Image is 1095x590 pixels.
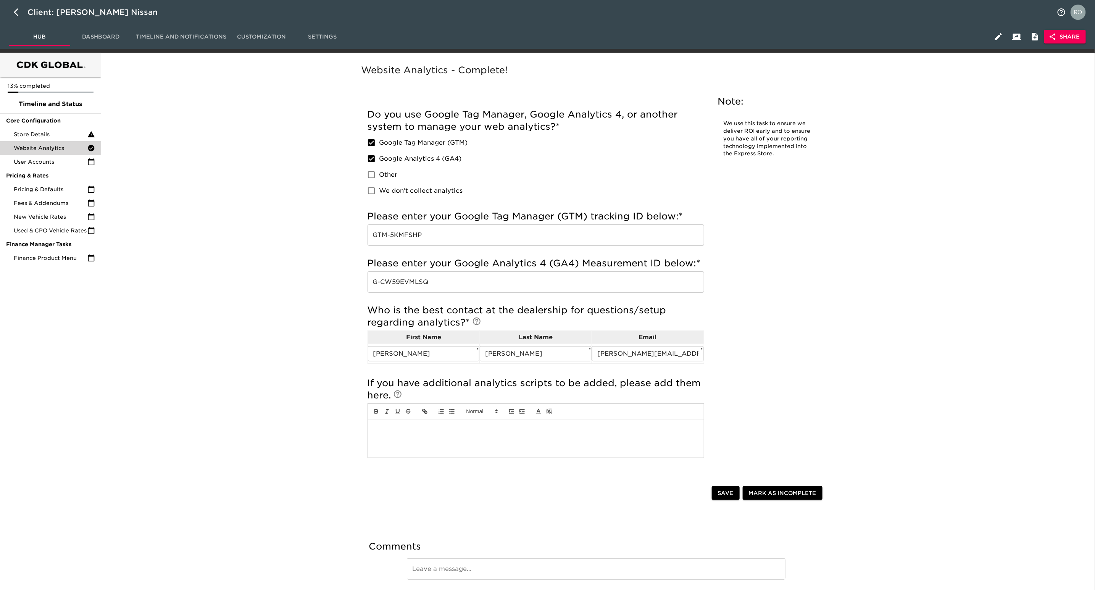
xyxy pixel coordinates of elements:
[1044,30,1086,44] button: Share
[1050,32,1080,42] span: Share
[369,540,824,553] h5: Comments
[379,186,463,195] span: We don't collect analytics
[749,488,816,498] span: Mark as Incomplete
[989,27,1008,46] button: Edit Hub
[14,32,66,42] span: Hub
[8,82,94,90] p: 13% completed
[368,224,704,246] input: Example: GTM-A0CDEFG
[6,100,95,109] span: Timeline and Status
[297,32,348,42] span: Settings
[718,488,734,498] span: Save
[712,486,740,500] button: Save
[1071,5,1086,20] img: Profile
[14,158,87,166] span: User Accounts
[379,138,468,147] span: Google Tag Manager (GTM)
[6,240,95,248] span: Finance Manager Tasks
[6,172,95,179] span: Pricing & Rates
[1026,27,1044,46] button: Internal Notes and Comments
[480,333,592,342] p: Last Name
[14,199,87,207] span: Fees & Addendums
[368,377,704,401] h5: If you have additional analytics scripts to be added, please add them here.
[1008,27,1026,46] button: Client View
[368,257,704,269] h5: Please enter your Google Analytics 4 (GA4) Measurement ID below:
[136,32,226,42] span: Timeline and Notifications
[1052,3,1071,21] button: notifications
[27,6,168,18] div: Client: [PERSON_NAME] Nissan
[379,170,398,179] span: Other
[368,271,704,293] input: Example: G-1234567890
[14,131,87,138] span: Store Details
[718,95,821,108] h5: Note:
[379,154,462,163] span: Google Analytics 4 (GA4)
[14,227,87,234] span: Used & CPO Vehicle Rates
[75,32,127,42] span: Dashboard
[14,144,87,152] span: Website Analytics
[368,333,480,342] p: First Name
[724,120,815,158] p: We use this task to ensure we deliver ROI early and to ensure you have all of your reporting tech...
[14,213,87,221] span: New Vehicle Rates
[14,254,87,262] span: Finance Product Menu
[368,210,704,222] h5: Please enter your Google Tag Manager (GTM) tracking ID below:
[361,64,832,76] h5: Website Analytics - Complete!
[368,304,704,329] h5: Who is the best contact at the dealership for questions/setup regarding analytics?
[368,108,704,133] h5: Do you use Google Tag Manager, Google Analytics 4, or another system to manage your web analytics?
[235,32,287,42] span: Customization
[592,333,704,342] p: Email
[743,486,822,500] button: Mark as Incomplete
[6,117,95,124] span: Core Configuration
[14,185,87,193] span: Pricing & Defaults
